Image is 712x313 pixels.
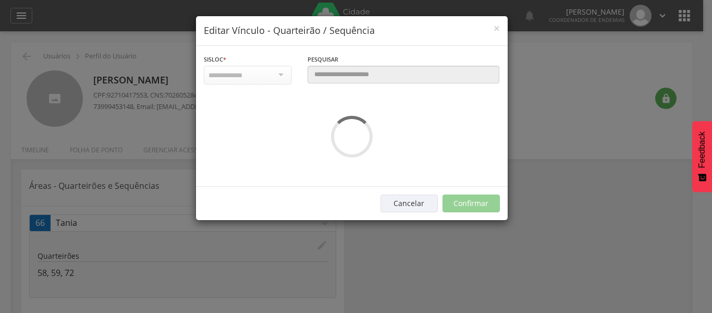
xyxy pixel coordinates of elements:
[443,195,500,212] button: Confirmar
[308,55,338,63] span: Pesquisar
[697,131,707,168] span: Feedback
[204,24,500,38] h4: Editar Vínculo - Quarteirão / Sequência
[380,195,438,212] button: Cancelar
[494,23,500,34] button: Close
[204,55,223,63] span: Sisloc
[692,121,712,192] button: Feedback - Mostrar pesquisa
[494,21,500,35] span: ×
